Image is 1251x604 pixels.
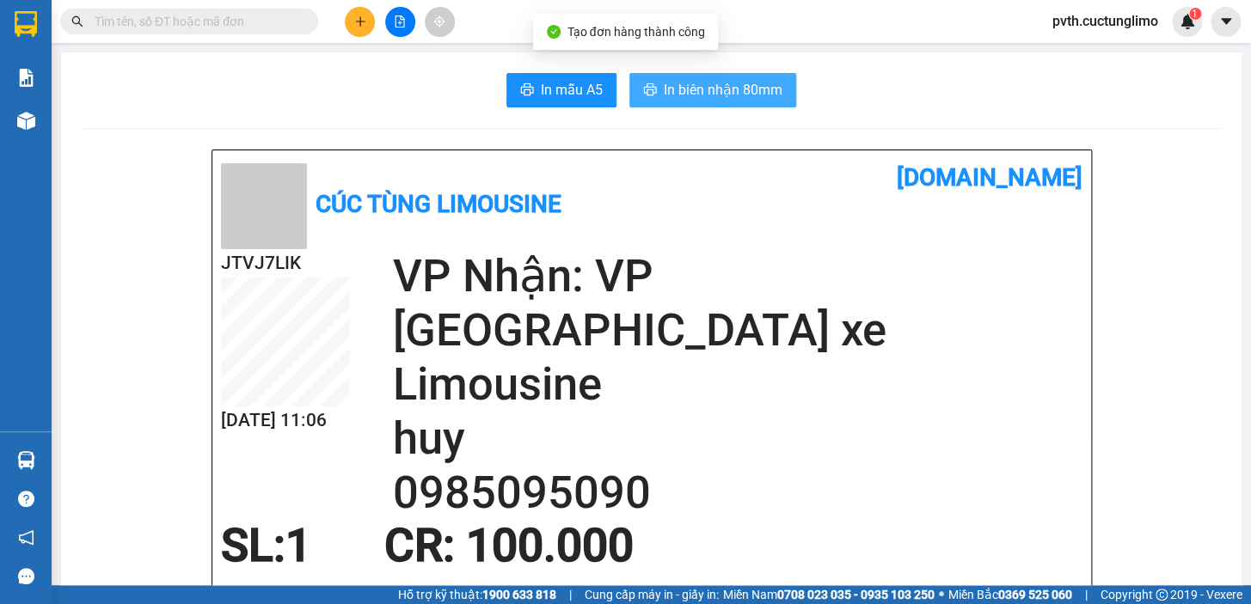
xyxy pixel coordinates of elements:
span: ⚪️ [939,591,944,598]
span: Cung cấp máy in - giấy in: [585,585,719,604]
button: printerIn biên nhận 80mm [629,73,796,107]
span: In biên nhận 80mm [664,79,782,101]
img: warehouse-icon [17,112,35,130]
span: message [18,568,34,584]
h2: 0985095090 [393,466,1082,520]
strong: 0369 525 060 [998,588,1072,601]
button: file-add [385,7,415,37]
button: plus [345,7,375,37]
input: Tìm tên, số ĐT hoặc mã đơn [95,12,297,31]
img: solution-icon [17,69,35,87]
span: 1 [285,519,311,572]
span: caret-down [1218,14,1234,29]
button: printerIn mẫu A5 [506,73,616,107]
span: search [71,15,83,27]
span: pvth.cuctunglimo [1039,10,1172,32]
b: Cúc Tùng Limousine [316,190,561,218]
span: | [569,585,572,604]
span: In mẫu A5 [541,79,603,101]
span: check-circle [547,25,561,39]
span: Hỗ trợ kỹ thuật: [398,585,556,604]
button: caret-down [1211,7,1241,37]
span: plus [354,15,366,27]
span: Miền Nam [723,585,935,604]
span: file-add [394,15,406,27]
b: [DOMAIN_NAME] [897,163,1082,192]
span: environment [9,115,21,127]
img: logo-vxr [15,11,37,37]
h2: huy [393,412,1082,466]
button: aim [425,7,455,37]
img: warehouse-icon [17,451,35,469]
span: 1 [1192,8,1198,20]
span: printer [520,82,534,99]
span: Tạo đơn hàng thành công [567,25,705,39]
span: notification [18,529,34,546]
span: copyright [1156,589,1168,601]
span: CR : 100.000 [384,519,634,572]
img: icon-new-feature [1180,14,1195,29]
sup: 1 [1189,8,1201,20]
span: printer [643,82,657,99]
h2: JTVJ7LIK [221,249,350,278]
li: VP VP [GEOGRAPHIC_DATA] xe Limousine [119,93,229,149]
span: Miền Bắc [948,585,1072,604]
span: aim [433,15,445,27]
h2: [DATE] 11:06 [221,406,350,435]
li: Cúc Tùng Limousine [9,9,249,73]
h2: VP Nhận: VP [GEOGRAPHIC_DATA] xe Limousine [393,249,1082,412]
span: | [1085,585,1088,604]
span: question-circle [18,491,34,507]
strong: 0708 023 035 - 0935 103 250 [777,588,935,601]
span: SL: [221,519,285,572]
strong: 1900 633 818 [482,588,556,601]
li: VP BX Tuy Hoà [9,93,119,112]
